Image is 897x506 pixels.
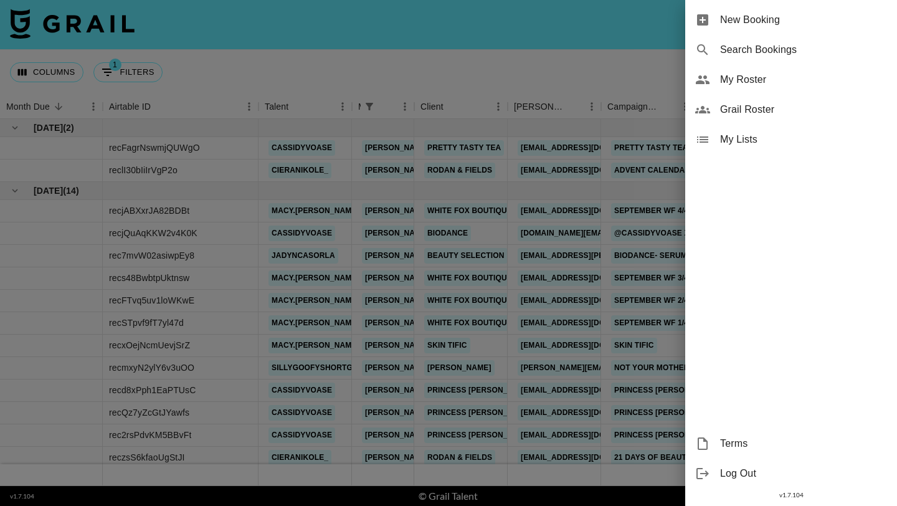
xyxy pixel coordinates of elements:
div: Search Bookings [685,35,897,65]
span: My Lists [720,132,887,147]
div: Grail Roster [685,95,897,125]
div: v 1.7.104 [685,489,897,502]
span: My Roster [720,72,887,87]
div: Terms [685,429,897,459]
div: My Roster [685,65,897,95]
span: Log Out [720,466,887,481]
div: New Booking [685,5,897,35]
span: Terms [720,436,887,451]
div: My Lists [685,125,897,155]
span: Search Bookings [720,42,887,57]
span: New Booking [720,12,887,27]
div: Log Out [685,459,897,489]
span: Grail Roster [720,102,887,117]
